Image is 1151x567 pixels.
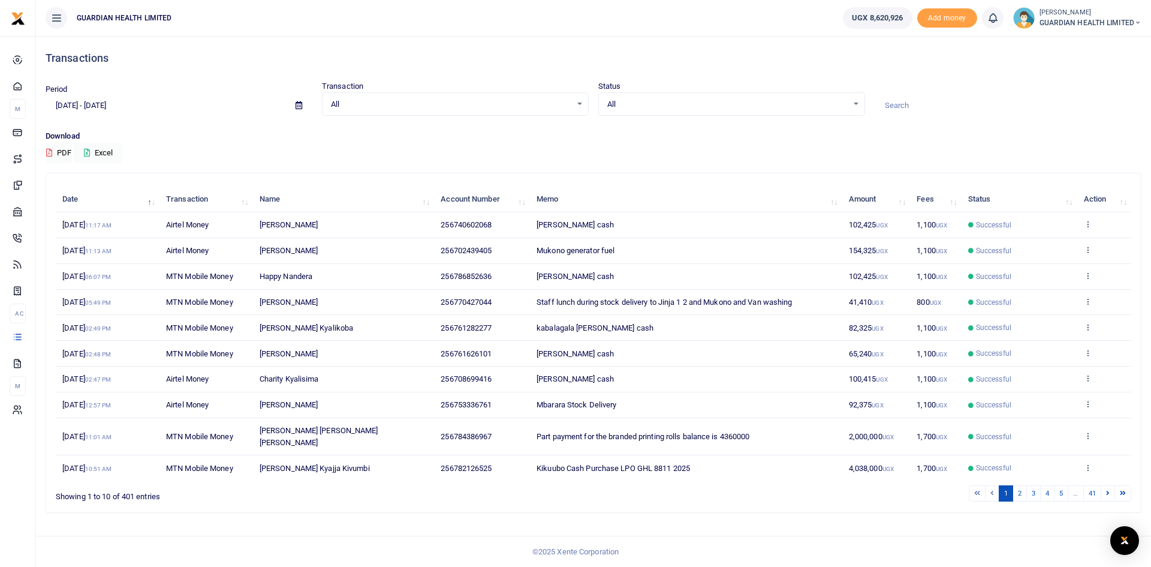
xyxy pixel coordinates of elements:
[849,272,888,281] span: 102,425
[976,348,1011,359] span: Successful
[917,272,947,281] span: 1,100
[62,246,112,255] span: [DATE]
[46,95,286,116] input: select period
[976,220,1011,230] span: Successful
[74,143,123,163] button: Excel
[537,246,614,255] span: Mukono generator fuel
[166,400,209,409] span: Airtel Money
[852,12,903,24] span: UGX 8,620,926
[936,248,947,254] small: UGX
[10,99,26,119] li: M
[999,485,1013,502] a: 1
[1039,17,1141,28] span: GUARDIAN HEALTH LIMITED
[62,400,111,409] span: [DATE]
[537,374,614,383] span: [PERSON_NAME] cash
[85,248,112,254] small: 11:13 AM
[917,8,977,28] li: Toup your wallet
[537,272,614,281] span: [PERSON_NAME] cash
[976,322,1011,333] span: Successful
[936,325,947,332] small: UGX
[56,187,159,212] th: Date: activate to sort column descending
[260,246,318,255] span: [PERSON_NAME]
[976,431,1011,442] span: Successful
[441,272,492,281] span: 256786852636
[166,272,233,281] span: MTN Mobile Money
[936,466,947,472] small: UGX
[62,432,112,441] span: [DATE]
[85,222,112,229] small: 11:17 AM
[11,13,25,22] a: logo-small logo-large logo-large
[1013,7,1141,29] a: profile-user [PERSON_NAME] GUARDIAN HEALTH LIMITED
[166,298,233,307] span: MTN Mobile Money
[85,402,112,409] small: 12:57 PM
[976,245,1011,256] span: Successful
[441,220,492,229] span: 256740602068
[872,351,883,358] small: UGX
[441,400,492,409] span: 256753336761
[936,274,947,280] small: UGX
[72,13,176,23] span: GUARDIAN HEALTH LIMITED
[849,220,888,229] span: 102,425
[10,304,26,323] li: Ac
[936,222,947,229] small: UGX
[876,222,887,229] small: UGX
[434,187,530,212] th: Account Number: activate to sort column ascending
[976,400,1011,410] span: Successful
[46,130,1141,143] p: Download
[260,349,318,358] span: [PERSON_NAME]
[441,349,492,358] span: 256761626101
[936,376,947,383] small: UGX
[917,323,947,332] span: 1,100
[260,374,319,383] span: Charity Kyalisima
[936,351,947,358] small: UGX
[441,298,492,307] span: 256770427044
[1054,485,1068,502] a: 5
[56,484,499,503] div: Showing 1 to 10 of 401 entries
[875,95,1141,116] input: Search
[260,272,312,281] span: Happy Nandera
[537,432,749,441] span: Part payment for the branded printing rolls balance is 4360000
[843,7,912,29] a: UGX 8,620,926
[441,432,492,441] span: 256784386967
[917,13,977,22] a: Add money
[917,8,977,28] span: Add money
[322,80,363,92] label: Transaction
[260,426,378,447] span: [PERSON_NAME] [PERSON_NAME] [PERSON_NAME]
[876,274,887,280] small: UGX
[1077,187,1131,212] th: Action: activate to sort column ascending
[1013,7,1035,29] img: profile-user
[607,98,848,110] span: All
[85,325,112,332] small: 02:49 PM
[849,432,894,441] span: 2,000,000
[85,466,112,472] small: 10:51 AM
[910,187,961,212] th: Fees: activate to sort column ascending
[166,432,233,441] span: MTN Mobile Money
[260,464,370,473] span: [PERSON_NAME] Kyajja Kivumbi
[917,400,947,409] span: 1,100
[930,299,941,306] small: UGX
[849,349,884,358] span: 65,240
[936,402,947,409] small: UGX
[917,349,947,358] span: 1,100
[872,402,883,409] small: UGX
[537,323,653,332] span: kabalagala [PERSON_NAME] cash
[62,374,111,383] span: [DATE]
[530,187,842,212] th: Memo: activate to sort column ascending
[882,466,894,472] small: UGX
[1040,485,1054,502] a: 4
[962,187,1077,212] th: Status: activate to sort column ascending
[166,246,209,255] span: Airtel Money
[1026,485,1041,502] a: 3
[85,274,112,280] small: 06:07 PM
[62,272,111,281] span: [DATE]
[872,299,883,306] small: UGX
[976,297,1011,308] span: Successful
[62,220,112,229] span: [DATE]
[849,374,888,383] span: 100,415
[598,80,621,92] label: Status
[11,11,25,26] img: logo-small
[46,83,68,95] label: Period
[260,400,318,409] span: [PERSON_NAME]
[849,400,884,409] span: 92,375
[838,7,917,29] li: Wallet ballance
